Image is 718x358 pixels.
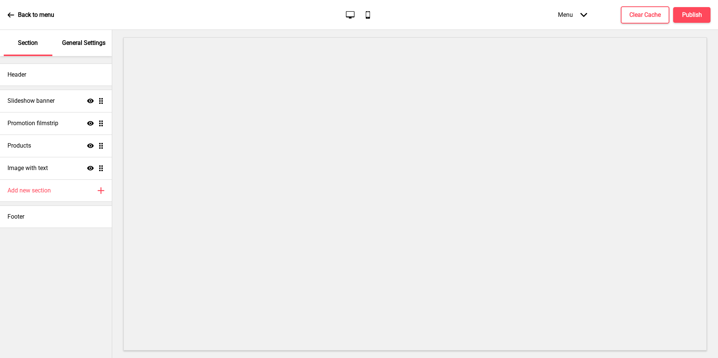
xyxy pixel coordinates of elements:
h4: Clear Cache [629,11,661,19]
div: Menu [550,4,595,26]
h4: Promotion filmstrip [7,119,58,127]
a: Back to menu [7,5,54,25]
h4: Products [7,142,31,150]
p: Back to menu [18,11,54,19]
h4: Image with text [7,164,48,172]
p: General Settings [62,39,105,47]
p: Section [18,39,38,47]
h4: Header [7,71,26,79]
h4: Publish [682,11,702,19]
button: Publish [673,7,711,23]
h4: Slideshow banner [7,97,55,105]
h4: Add new section [7,186,51,195]
button: Clear Cache [621,6,669,24]
h4: Footer [7,213,24,221]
